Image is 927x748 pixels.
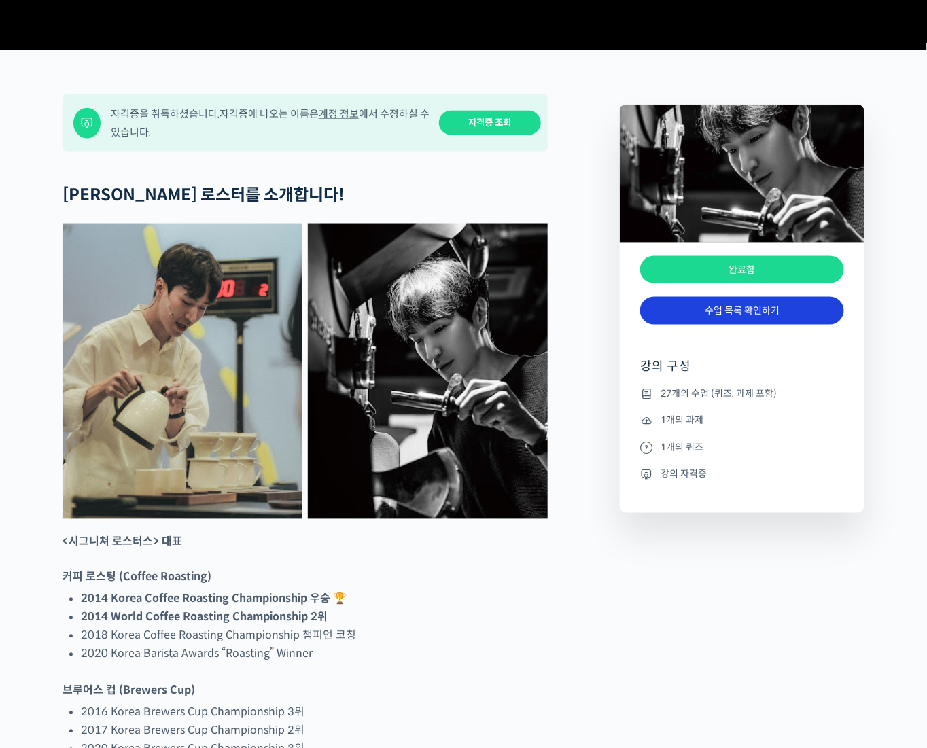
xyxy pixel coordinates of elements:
[111,105,430,141] div: 자격증을 취득하셨습니다. 자격증에 나오는 이름은 에서 수정하실 수 있습니다.
[319,107,359,120] a: 계정 정보
[640,466,844,482] li: 강의 자격증
[124,452,141,463] span: 대화
[439,111,541,136] a: 자격증 조회
[640,297,844,325] a: 수업 목록 확인하기
[640,440,844,456] li: 1개의 퀴즈
[4,431,90,465] a: 홈
[81,645,548,663] li: 2020 Korea Barista Awards “Roasting” Winner
[43,451,51,462] span: 홈
[640,256,844,284] div: 완료함
[63,683,195,698] strong: 브루어스 컵 (Brewers Cup)
[81,626,548,645] li: 2018 Korea Coffee Roasting Championship 챔피언 코칭
[90,431,175,465] a: 대화
[640,413,844,429] li: 1개의 과제
[81,703,548,722] li: 2016 Korea Brewers Cup Championship 3위
[63,570,211,584] strong: 커피 로스팅 (Coffee Roasting)
[640,359,844,386] h4: 강의 구성
[640,386,844,402] li: 27개의 수업 (퀴즈, 과제 포함)
[81,722,548,740] li: 2017 Korea Brewers Cup Championship 2위
[81,592,347,606] strong: 2014 Korea Coffee Roasting Championship 우승 🏆
[210,451,226,462] span: 설정
[81,610,328,624] strong: 2014 World Coffee Roasting Championship 2위
[175,431,261,465] a: 설정
[63,535,182,549] strong: <시그니쳐 로스터스> 대표
[63,185,548,205] h2: [PERSON_NAME] 로스터를 소개합니다!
